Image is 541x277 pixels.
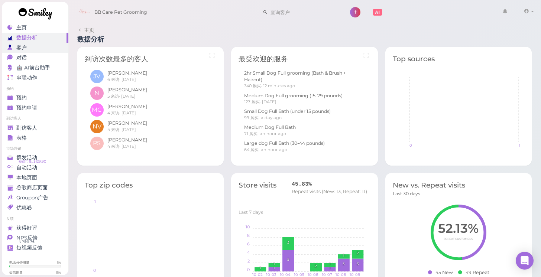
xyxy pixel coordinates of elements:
span: MC [90,103,104,117]
text: 5 [287,257,289,262]
span: 10/01/2025 [121,94,136,99]
span: 对话 [16,55,27,61]
a: 🤖 AI前台助手 [2,63,68,73]
span: 10-05 [293,273,305,277]
div: 4 来访 · [107,110,147,116]
span: 09/30/2025 [122,110,136,115]
span: NPS反馈 [16,235,38,241]
div: 最受欢迎的服务 [239,54,370,64]
span: 🤖 AI前台助手 [16,65,50,71]
div: New vs. Repeat visits [393,180,525,190]
a: 数据分析 [2,33,68,43]
a: 短视频反馈 [2,243,68,253]
div: 1 % [57,260,61,265]
div: Medium Dog Full Bath [244,124,365,131]
input: 查询客户 [268,6,340,18]
span: 谷歌商店页面 [16,185,48,191]
span: 更多 [353,50,361,61]
span: 10 [239,218,250,229]
div: 99 购买 · [244,115,365,121]
h1: 数据分析 [77,36,104,43]
text: 1 [343,252,344,257]
a: 优惠卷 [2,203,68,213]
span: Groupon广告 [16,195,48,201]
div: 4 来访 · [107,127,147,133]
text: 1 [329,261,331,266]
span: 09/18/2025 [122,144,136,149]
div: 6 来访 · [107,76,147,82]
a: 自动活动 [2,163,68,173]
span: 获得好评 [16,225,37,231]
span: 10-02 [252,273,263,277]
span: 0 [85,203,96,272]
a: [PERSON_NAME] [107,70,147,76]
a: 预约申请 [2,103,68,113]
span: 短视频反馈 [16,245,42,251]
span: 08/07/2025 [122,77,136,82]
span: JV [90,70,104,83]
a: NPS反馈 NPS® 76 [2,233,68,243]
span: NPS® 76 [19,239,35,245]
span: 到访客人 [16,125,37,131]
div: 71 购买 · [244,131,365,137]
span: 10-04 [279,273,291,277]
li: 预约 [2,86,68,91]
span: 短信币量: $129.90 [19,159,46,164]
span: 10/09/2025 [261,147,287,152]
div: 5 来访 · [107,93,147,99]
span: 09/20/2025 [122,127,136,132]
a: 本地页面 [2,173,68,183]
a: [PERSON_NAME] [107,104,147,109]
a: 串联动作 [2,73,68,83]
span: Repeat [473,270,489,275]
div: 64 购买 · [244,147,365,153]
span: 2 [239,254,250,263]
span: 10-08 [335,273,347,277]
span: N [90,87,104,100]
div: 127 购买 · [244,99,365,105]
span: 8 [239,229,250,237]
text: 2 [315,263,317,268]
span: 自动活动 [16,164,37,171]
span: 4 [239,246,250,254]
span: 主页 [16,25,27,31]
li: 反馈 [2,216,68,221]
text: 3 [357,261,359,266]
a: 谷歌商店页面 [2,183,68,193]
span: 本地页面 [16,175,37,181]
span: 10-09 [349,273,360,277]
div: 2hr Small Dog Full grooming (Bath & Brush + Haircut) [244,70,365,83]
span: 10/09/2025 [260,131,286,136]
span: 45 [435,270,441,275]
div: 电话分钟用量 [9,260,29,265]
div: Top zip codes [85,180,133,190]
a: 客户 [2,43,68,53]
a: 预约 [2,93,68,103]
a: 到访客人 [2,123,68,133]
div: Last 7 days [239,209,263,216]
text: 1 [273,265,275,270]
span: 10/09/2025 [263,83,295,88]
a: 主页 [2,23,68,33]
span: 10-03 [265,273,277,277]
a: 群发活动 短信币量: $129.90 [2,153,68,163]
div: 到访次数最多的客人 [85,54,217,64]
div: Top sources [393,54,435,64]
text: 1 [329,265,331,270]
a: 获得好评 [2,223,68,233]
span: 0 [239,263,250,271]
span: 客户 [16,45,27,51]
div: Medium Dog Full grooming (15-29 pounds) [244,92,365,99]
span: 0 [409,144,456,151]
div: 340 购买 · [244,83,365,89]
a: [PERSON_NAME] [107,87,147,92]
div: Large dog Full Bath (30-44 pounds) [244,140,365,147]
span: NV [90,120,104,133]
span: 预约 [16,95,27,101]
span: 49 [466,270,472,275]
div: 短信用量 [9,270,23,275]
span: 表格 [16,135,27,141]
span: 群发活动 [16,154,37,161]
text: 1 [260,265,261,270]
div: Last 30 days [393,190,525,197]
